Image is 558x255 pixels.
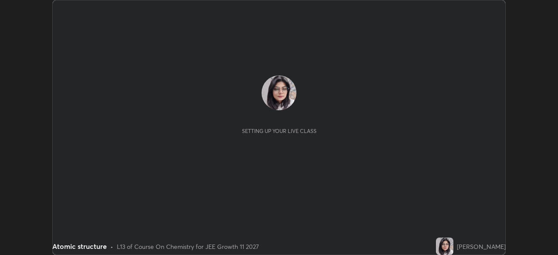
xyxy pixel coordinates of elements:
img: e1dd08db89924fdf9fb4dedfba36421f.jpg [262,75,296,110]
div: L13 of Course On Chemistry for JEE Growth 11 2027 [117,242,259,251]
div: Setting up your live class [242,128,316,134]
img: e1dd08db89924fdf9fb4dedfba36421f.jpg [436,238,453,255]
div: [PERSON_NAME] [457,242,506,251]
div: Atomic structure [52,241,107,252]
div: • [110,242,113,251]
